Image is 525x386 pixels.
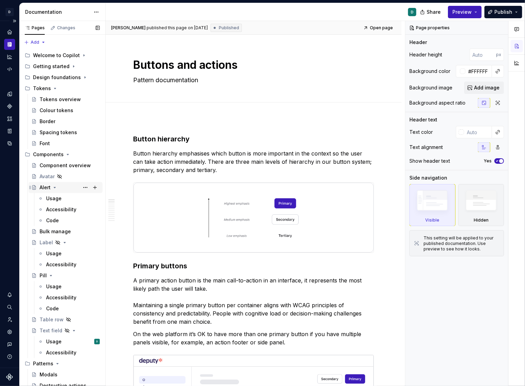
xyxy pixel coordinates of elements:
a: Usage [35,248,103,259]
button: Preview [448,6,482,18]
span: Add image [474,84,500,91]
a: Assets [4,113,15,124]
span: Add [31,40,39,45]
div: Patterns [33,360,53,367]
a: Colour tokens [29,105,103,116]
input: Auto [465,65,492,77]
a: Usage [35,281,103,292]
a: Table row [29,314,103,325]
div: Side navigation [409,174,447,181]
div: Usage [46,250,62,257]
a: Text field [29,325,103,336]
a: Home [4,26,15,37]
a: Code automation [4,64,15,75]
div: Hidden [474,217,489,223]
a: Bulk manage [29,226,103,237]
a: Design tokens [4,88,15,99]
a: Code [35,215,103,226]
img: d91345af-8ec9-4932-83e3-26f666e50af5.png [133,183,374,253]
p: A primary action button is the main call-to-action in an interface, it represents the most likely... [133,276,374,326]
div: Code [46,305,59,312]
div: Accessibility [46,261,76,268]
a: Data sources [4,138,15,149]
div: Design foundations [33,74,81,81]
a: Border [29,116,103,127]
div: Design foundations [22,72,103,83]
a: Font [29,138,103,149]
a: Accessibility [35,204,103,215]
div: Welcome to Copilot [22,50,103,61]
div: Table row [40,316,64,323]
div: D [411,9,414,15]
a: Settings [4,326,15,337]
div: Visible [409,184,456,226]
div: Accessibility [46,206,76,213]
strong: Primary buttons [133,262,187,270]
span: Published [219,25,239,31]
a: Accessibility [35,259,103,270]
a: Components [4,101,15,112]
div: Visible [425,217,439,223]
button: Share [417,6,445,18]
div: published this page on [DATE] [147,25,208,31]
div: Label [40,239,53,246]
a: Accessibility [35,347,103,358]
div: Text color [409,129,433,136]
div: Tokens [22,83,103,94]
a: Spacing tokens [29,127,103,138]
a: Invite team [4,314,15,325]
div: Tokens [33,85,51,92]
div: Spacing tokens [40,129,77,136]
a: Avatar [29,171,103,182]
a: Analytics [4,51,15,62]
div: Header [409,39,427,46]
div: Show header text [409,158,450,164]
div: Hidden [458,184,504,226]
div: D [6,8,14,16]
button: Add [22,37,48,47]
div: Accessibility [46,349,76,356]
button: Notifications [4,289,15,300]
div: Code [46,217,59,224]
div: Header height [409,51,442,58]
div: Background image [409,84,452,91]
a: Open page [361,23,396,33]
a: Component overview [29,160,103,171]
button: Contact support [4,339,15,350]
div: Search ⌘K [4,302,15,313]
a: Modals [29,369,103,380]
div: D [96,338,98,345]
a: Accessibility [35,292,103,303]
div: Storybook stories [4,126,15,137]
button: Expand sidebar [10,16,19,26]
div: Patterns [22,358,103,369]
p: On the web platform it’s OK to have more than one primary button if you have multiple panels visi... [133,330,374,346]
div: Usage [46,195,62,202]
textarea: Buttons and actions [132,57,373,73]
div: Border [40,118,55,125]
label: Yes [484,158,492,164]
span: [PERSON_NAME] [111,25,146,31]
div: Welcome to Copilot [33,52,80,59]
div: Background aspect ratio [409,99,465,106]
div: Changes [57,25,75,31]
a: Supernova Logo [6,374,13,380]
div: Usage [46,283,62,290]
div: Getting started [22,61,103,72]
span: Share [427,9,441,15]
a: Documentation [4,39,15,50]
div: Font [40,140,50,147]
a: Alert [29,182,103,193]
button: D [1,4,18,19]
div: Alert [40,184,51,191]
